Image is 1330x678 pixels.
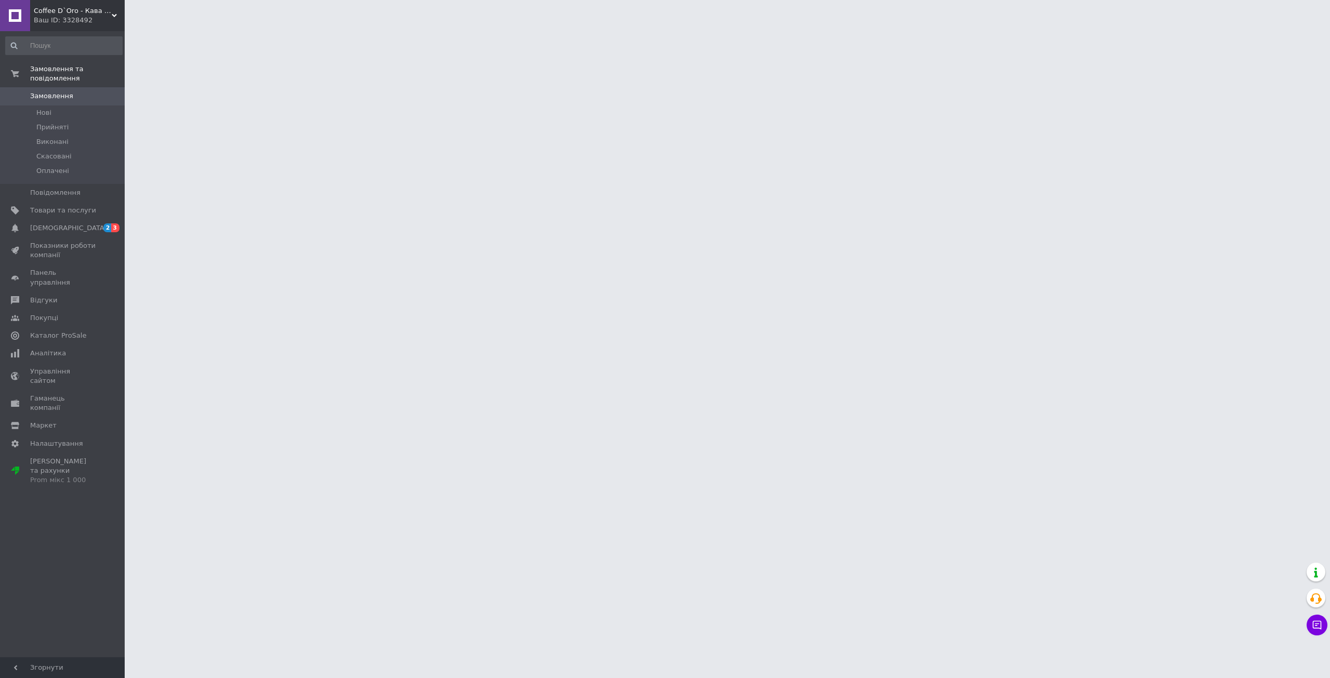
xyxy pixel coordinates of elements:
span: Каталог ProSale [30,331,86,340]
span: 2 [103,223,112,232]
input: Пошук [5,36,123,55]
span: [DEMOGRAPHIC_DATA] [30,223,107,233]
span: Прийняті [36,123,69,132]
span: Управління сайтом [30,367,96,385]
span: Замовлення та повідомлення [30,64,125,83]
span: Аналітика [30,349,66,358]
span: Відгуки [30,296,57,305]
span: Скасовані [36,152,72,161]
span: Coffee D`Oro - Кава та Чай, оптово роздрібний магазин [34,6,112,16]
span: Повідомлення [30,188,81,197]
span: Нові [36,108,51,117]
div: Ваш ID: 3328492 [34,16,125,25]
button: Чат з покупцем [1307,615,1327,635]
span: Налаштування [30,439,83,448]
span: Виконані [36,137,69,147]
span: Маркет [30,421,57,430]
span: [PERSON_NAME] та рахунки [30,457,96,485]
span: Товари та послуги [30,206,96,215]
span: Оплачені [36,166,69,176]
span: 3 [111,223,119,232]
span: Замовлення [30,91,73,101]
div: Prom мікс 1 000 [30,475,96,485]
span: Панель управління [30,268,96,287]
span: Гаманець компанії [30,394,96,413]
span: Покупці [30,313,58,323]
span: Показники роботи компанії [30,241,96,260]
